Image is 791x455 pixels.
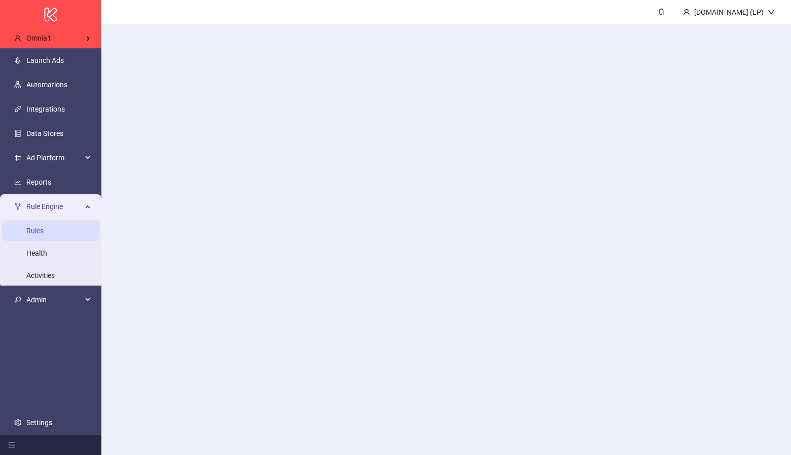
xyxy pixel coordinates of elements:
span: Ad Platform [26,148,82,168]
span: down [768,9,775,16]
div: [DOMAIN_NAME] (LP) [690,7,768,18]
a: Launch Ads [26,56,64,64]
a: Automations [26,81,67,89]
span: Admin [26,290,82,310]
span: menu-fold [8,441,15,448]
span: user [14,34,21,42]
a: Integrations [26,105,65,113]
a: Activities [26,271,55,279]
span: number [14,154,21,161]
span: Rule Engine [26,196,82,217]
a: Reports [26,178,51,186]
span: fork [14,203,21,210]
a: Rules [26,227,44,235]
a: Settings [26,418,52,427]
a: Data Stores [26,129,63,137]
a: Health [26,249,47,257]
span: bell [658,8,665,15]
span: user [683,9,690,16]
span: Omnia1 [26,34,51,42]
span: key [14,296,21,303]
